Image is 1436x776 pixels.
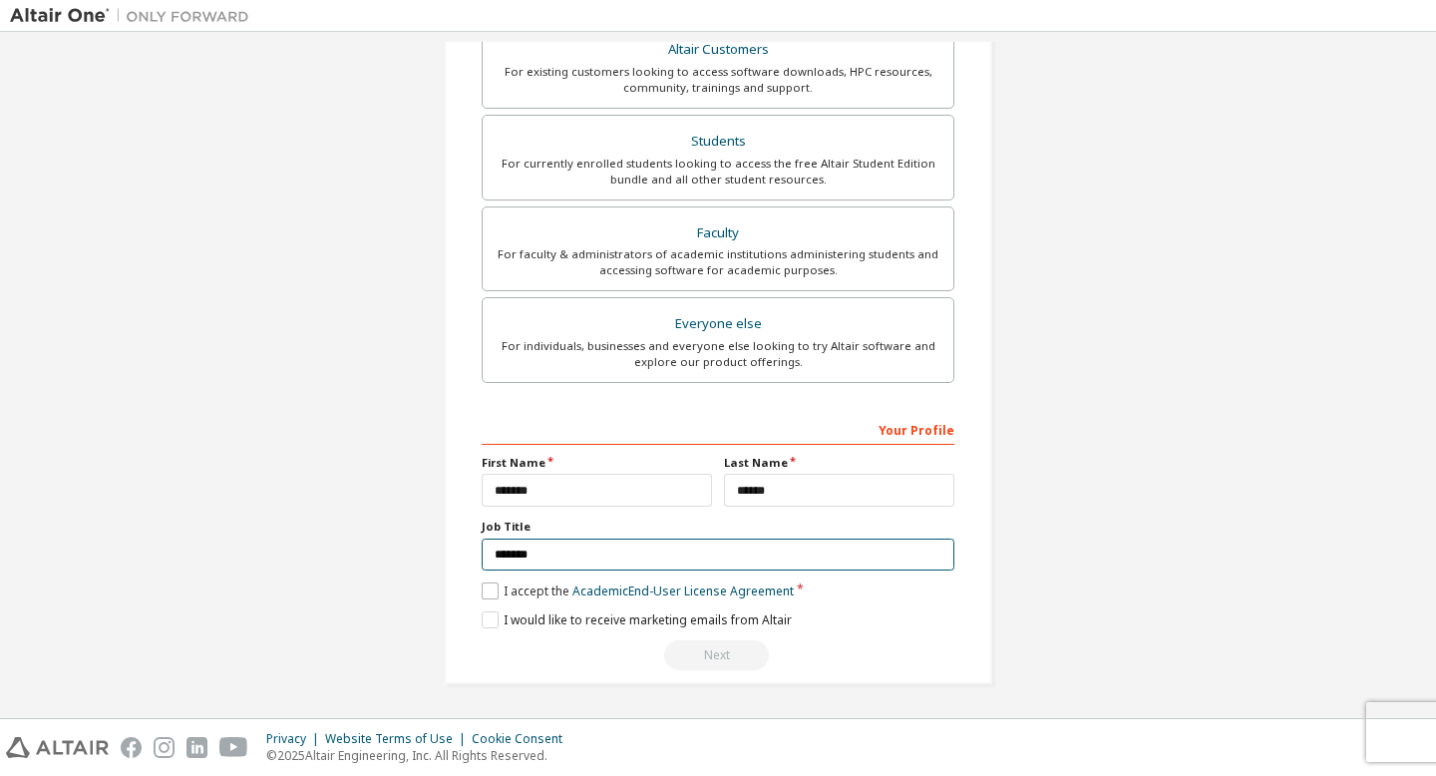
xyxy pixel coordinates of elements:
div: Website Terms of Use [325,731,472,747]
img: linkedin.svg [186,737,207,758]
div: Students [495,128,941,156]
div: Faculty [495,219,941,247]
div: For individuals, businesses and everyone else looking to try Altair software and explore our prod... [495,338,941,370]
img: facebook.svg [121,737,142,758]
div: Read and acccept EULA to continue [482,640,954,670]
label: Job Title [482,519,954,535]
label: I would like to receive marketing emails from Altair [482,611,792,628]
div: For currently enrolled students looking to access the free Altair Student Edition bundle and all ... [495,156,941,188]
label: First Name [482,455,712,471]
div: Everyone else [495,310,941,338]
img: instagram.svg [154,737,175,758]
label: I accept the [482,582,794,599]
label: Last Name [724,455,954,471]
img: altair_logo.svg [6,737,109,758]
a: Academic End-User License Agreement [572,582,794,599]
div: For faculty & administrators of academic institutions administering students and accessing softwa... [495,246,941,278]
div: Privacy [266,731,325,747]
div: Your Profile [482,413,954,445]
div: For existing customers looking to access software downloads, HPC resources, community, trainings ... [495,64,941,96]
div: Cookie Consent [472,731,574,747]
p: © 2025 Altair Engineering, Inc. All Rights Reserved. [266,747,574,764]
img: Altair One [10,6,259,26]
div: Altair Customers [495,36,941,64]
img: youtube.svg [219,737,248,758]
